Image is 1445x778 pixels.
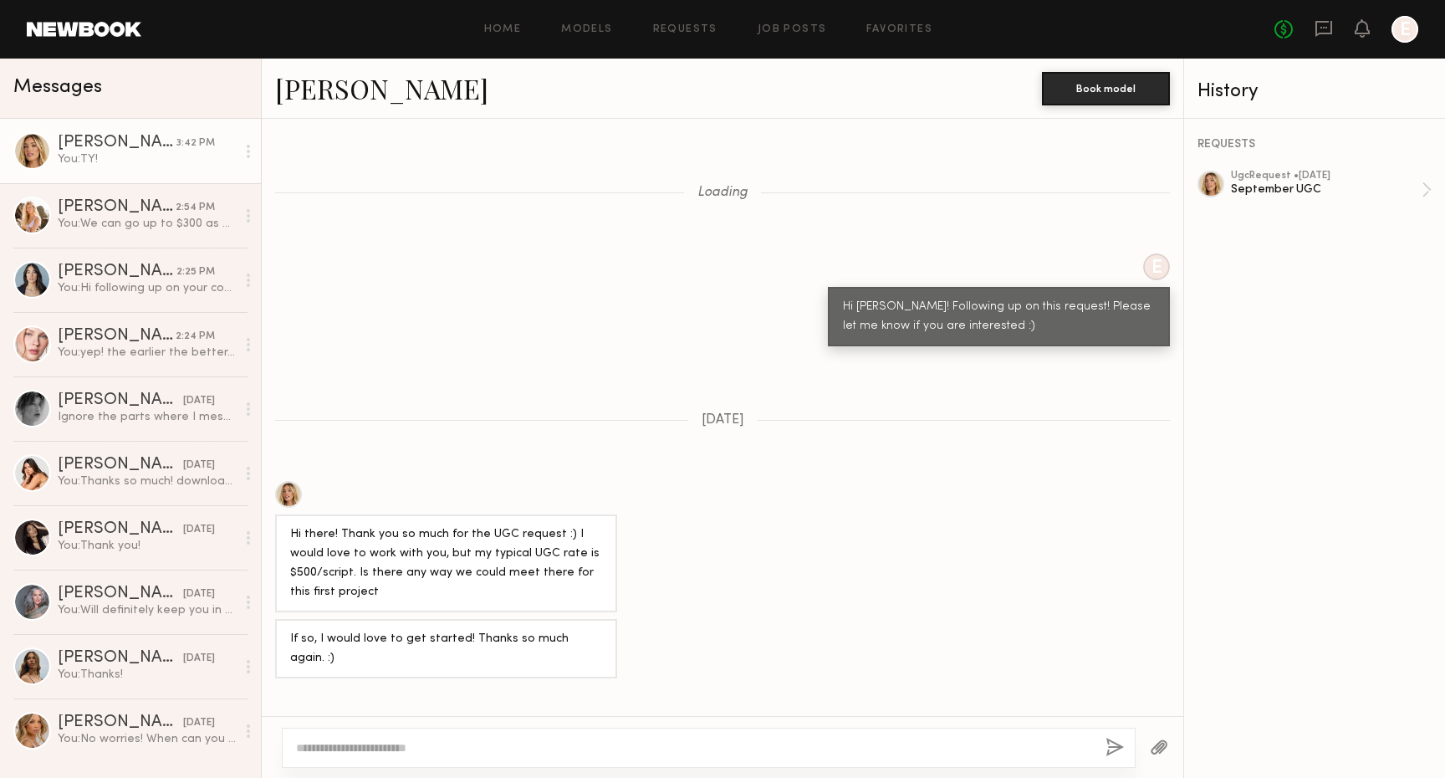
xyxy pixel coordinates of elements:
div: You: TY! [58,151,236,167]
div: [PERSON_NAME] [58,264,176,280]
div: [PERSON_NAME] [58,135,176,151]
div: You: yep! the earlier the better, thanks! [58,345,236,361]
div: You: Thanks! [58,667,236,683]
div: You: Will definitely keep you in mind :) [58,602,236,618]
div: Ignore the parts where I mess up the gel Lolol but wanted to give you guys the full clips in case... [58,409,236,425]
span: Loading [697,186,748,200]
div: History [1197,82,1432,101]
div: [PERSON_NAME] [58,392,183,409]
div: 3:42 PM [176,136,215,151]
a: Models [561,24,612,35]
div: If so, I would love to get started! Thanks so much again. :) [290,630,602,668]
a: Book model [1042,80,1170,95]
div: 2:54 PM [176,200,215,216]
div: [DATE] [183,458,215,473]
div: 2:25 PM [176,264,215,280]
div: You: No worries! When can you deliver the content? I'll make note on my end [58,731,236,747]
span: Messages [13,78,102,97]
span: [DATE] [702,413,744,427]
a: Home [484,24,522,35]
a: Favorites [866,24,932,35]
div: You: Hi following up on your content! [58,280,236,296]
div: [DATE] [183,393,215,409]
div: [PERSON_NAME] [58,650,183,667]
div: September UGC [1231,182,1422,197]
div: [PERSON_NAME] [58,199,176,216]
div: [DATE] [183,651,215,667]
div: You: We can go up to $300 as most of the content isnt used past a few months but we do ask for us... [58,216,236,232]
div: [DATE] [183,586,215,602]
a: [PERSON_NAME] [275,70,488,106]
a: E [1391,16,1418,43]
div: [PERSON_NAME] [58,457,183,473]
a: Job Posts [758,24,827,35]
div: REQUESTS [1197,139,1432,151]
div: 2:24 PM [176,329,215,345]
div: ugc Request • [DATE] [1231,171,1422,182]
div: Hi there! Thank you so much for the UGC request :) I would love to work with you, but my typical ... [290,525,602,602]
div: You: Thanks so much! downloading now :) [58,473,236,489]
div: [PERSON_NAME] [58,586,183,602]
div: You: Thank you! [58,538,236,554]
a: Requests [653,24,717,35]
div: [DATE] [183,715,215,731]
a: ugcRequest •[DATE]September UGC [1231,171,1432,209]
div: [PERSON_NAME] [58,714,183,731]
div: [PERSON_NAME] [58,521,183,538]
div: [DATE] [183,522,215,538]
div: [PERSON_NAME] [58,328,176,345]
button: Book model [1042,72,1170,105]
div: Hi [PERSON_NAME]! Following up on this request! Please let me know if you are interested :) [843,298,1155,336]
